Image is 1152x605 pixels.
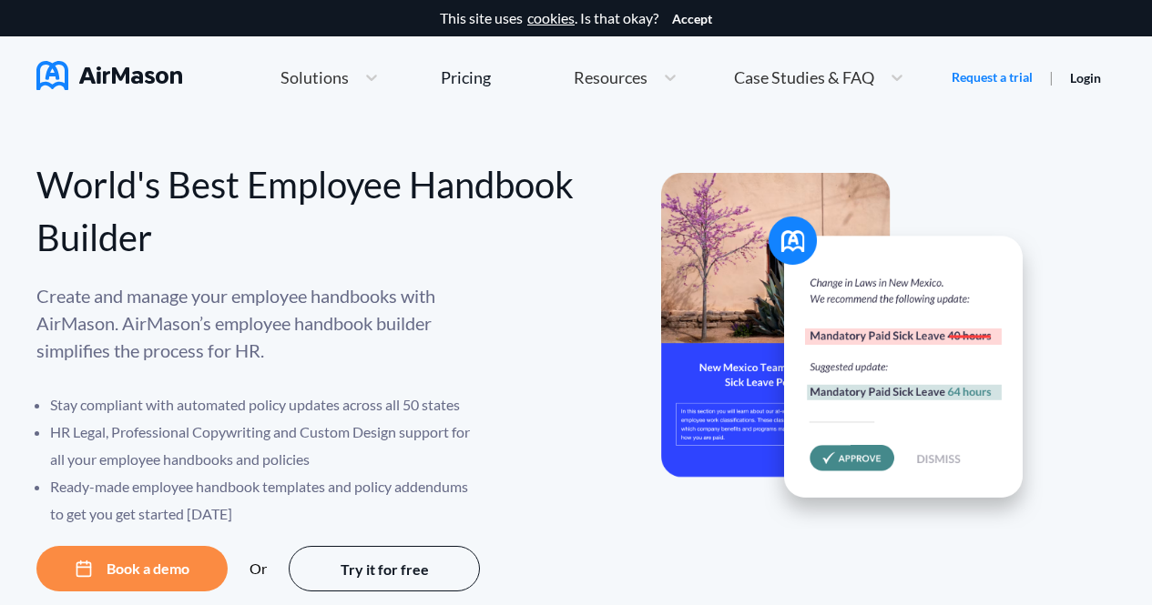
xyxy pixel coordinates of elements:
[50,391,483,418] li: Stay compliant with automated policy updates across all 50 states
[527,10,575,26] a: cookies
[50,473,483,528] li: Ready-made employee handbook templates and policy addendums to get you get started [DATE]
[36,61,182,90] img: AirMason Logo
[280,69,349,86] span: Solutions
[36,282,483,364] p: Create and manage your employee handbooks with AirMason. AirMason’s employee handbook builder sim...
[734,69,874,86] span: Case Studies & FAQ
[952,68,1033,86] a: Request a trial
[250,560,267,577] div: Or
[574,69,647,86] span: Resources
[1049,68,1054,86] span: |
[36,546,228,591] button: Book a demo
[1070,70,1101,86] a: Login
[289,546,480,591] button: Try it for free
[36,158,576,264] div: World's Best Employee Handbook Builder
[50,418,483,473] li: HR Legal, Professional Copywriting and Custom Design support for all your employee handbooks and ...
[441,61,491,94] a: Pricing
[672,12,712,26] button: Accept cookies
[441,69,491,86] div: Pricing
[661,173,1044,530] img: hero-banner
